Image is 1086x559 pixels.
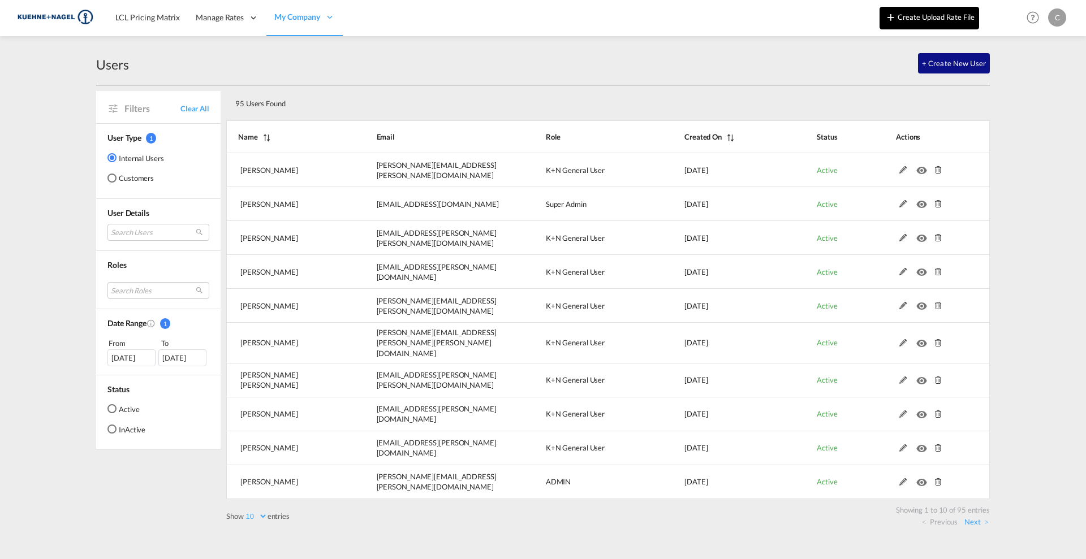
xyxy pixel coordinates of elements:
[684,375,708,384] span: [DATE]
[518,187,656,221] td: Super Admin
[377,438,497,457] span: [EMAIL_ADDRESS][PERSON_NAME][DOMAIN_NAME]
[348,153,518,187] td: pascal.zellweger@kuehne-nagel.com
[348,363,518,397] td: aenis.lankenau@kuehne-nagel.com
[348,465,518,499] td: ravikumar.baniya@freightify.in
[684,477,708,486] span: [DATE]
[180,103,209,114] span: Clear All
[348,289,518,323] td: thomas.harder@kuehne-nagel.com
[817,409,837,418] span: Active
[1023,8,1042,27] span: Help
[107,260,127,270] span: Roles
[684,200,708,209] span: [DATE]
[226,323,348,363] td: Ruth Njoroge
[656,397,788,431] td: 2025-05-27
[546,267,605,276] span: K+N General User
[377,161,497,180] span: [PERSON_NAME][EMAIL_ADDRESS][PERSON_NAME][DOMAIN_NAME]
[518,431,656,465] td: K+N General User
[656,289,788,323] td: 2025-07-01
[684,166,708,175] span: [DATE]
[226,255,348,289] td: Ramunas Uldukis
[160,318,170,329] span: 1
[377,328,497,357] span: [PERSON_NAME][EMAIL_ADDRESS][PERSON_NAME][PERSON_NAME][DOMAIN_NAME]
[107,172,164,184] md-radio-button: Customers
[232,499,990,515] div: Showing 1 to 10 of 95 entries
[107,208,149,218] span: User Details
[240,166,298,175] span: [PERSON_NAME]
[240,443,298,452] span: [PERSON_NAME]
[656,120,788,153] th: Created On
[546,409,605,418] span: K+N General User
[96,55,129,73] div: Users
[158,349,206,366] div: [DATE]
[377,200,499,209] span: [EMAIL_ADDRESS][DOMAIN_NAME]
[226,363,348,397] td: Aenis Lankenau
[918,53,990,73] button: + Create New User
[348,221,518,255] td: carolina.goncalves@kuehne-nagel.com
[377,370,497,389] span: [EMAIL_ADDRESS][PERSON_NAME][PERSON_NAME][DOMAIN_NAME]
[817,200,837,209] span: Active
[348,397,518,431] td: myonghan.ahn@kuehne-nagel.com
[518,397,656,431] td: K+N General User
[656,187,788,221] td: 2025-08-05
[518,255,656,289] td: K+N General User
[226,120,348,153] th: Name
[107,337,157,349] div: From
[348,323,518,363] td: ruth.njoroge@kuehne-nagel.com
[916,231,931,239] md-icon: icon-eye
[518,289,656,323] td: K+N General User
[916,475,931,483] md-icon: icon-eye
[377,404,497,423] span: [EMAIL_ADDRESS][PERSON_NAME][DOMAIN_NAME]
[656,363,788,397] td: 2025-06-04
[916,163,931,171] md-icon: icon-eye
[817,375,837,384] span: Active
[107,133,141,142] span: User Type
[546,477,571,486] span: ADMIN
[377,296,497,315] span: [PERSON_NAME][EMAIL_ADDRESS][PERSON_NAME][DOMAIN_NAME]
[107,403,145,414] md-radio-button: Active
[656,255,788,289] td: 2025-07-15
[226,397,348,431] td: Myonghan Ahn
[107,349,156,366] div: [DATE]
[656,465,788,499] td: 2025-05-21
[231,90,910,113] div: 95 Users Found
[146,319,156,328] md-icon: Created On
[107,318,146,328] span: Date Range
[107,152,164,163] md-radio-button: Internal Users
[348,187,518,221] td: dinesh.kumar@freightify.co
[684,338,708,347] span: [DATE]
[518,153,656,187] td: K+N General User
[684,301,708,310] span: [DATE]
[788,120,868,153] th: Status
[244,512,268,521] select: Showentries
[1048,8,1066,27] div: C
[377,262,497,281] span: [EMAIL_ADDRESS][PERSON_NAME][DOMAIN_NAME]
[240,267,298,276] span: [PERSON_NAME]
[817,267,837,276] span: Active
[240,409,298,418] span: [PERSON_NAME]
[146,133,156,144] span: 1
[348,120,518,153] th: Email
[684,267,708,276] span: [DATE]
[817,477,837,486] span: Active
[916,408,931,415] md-icon: icon-eye
[226,465,348,499] td: Ravi Kumar
[684,443,708,452] span: [DATE]
[107,423,145,435] md-radio-button: InActive
[546,375,605,384] span: K+N General User
[684,409,708,418] span: [DATE]
[17,5,93,31] img: 36441310f41511efafde313da40ec4a4.png
[518,221,656,255] td: K+N General User
[817,233,837,242] span: Active
[916,441,931,449] md-icon: icon-eye
[348,431,518,465] td: macarena.montaner@kuehne-nagel.com
[916,299,931,307] md-icon: icon-eye
[546,233,605,242] span: K+N General User
[377,472,497,491] span: [PERSON_NAME][EMAIL_ADDRESS][PERSON_NAME][DOMAIN_NAME]
[226,289,348,323] td: Thomas Harder
[518,465,656,499] td: ADMIN
[115,12,180,22] span: LCL Pricing Matrix
[226,221,348,255] td: Carolina Gonçalves
[107,384,129,394] span: Status
[518,323,656,363] td: K+N General User
[240,301,298,310] span: [PERSON_NAME]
